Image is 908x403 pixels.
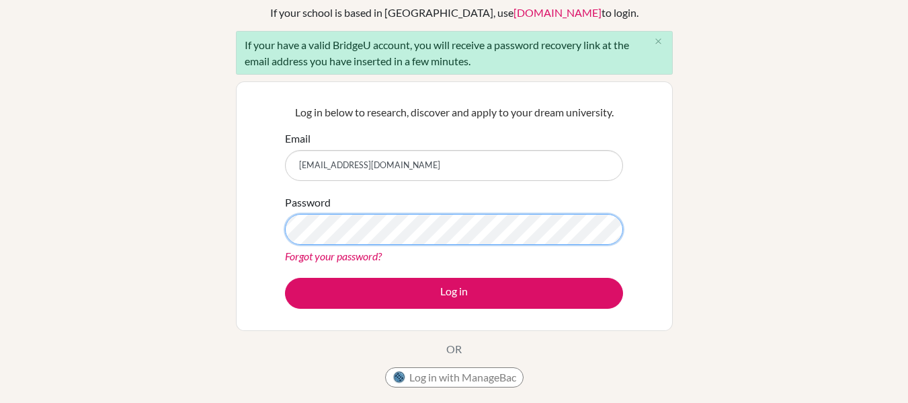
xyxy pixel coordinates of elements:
p: Log in below to research, discover and apply to your dream university. [285,104,623,120]
button: Log in [285,278,623,309]
button: Log in with ManageBac [385,367,524,388]
label: Password [285,194,331,211]
p: OR [446,341,462,357]
div: If your have a valid BridgeU account, you will receive a password recovery link at the email addr... [236,31,673,75]
a: Forgot your password? [285,250,382,262]
button: Close [645,32,672,52]
label: Email [285,131,311,147]
i: close [653,36,663,46]
a: [DOMAIN_NAME] [513,6,602,19]
div: If your school is based in [GEOGRAPHIC_DATA], use to login. [270,5,638,21]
